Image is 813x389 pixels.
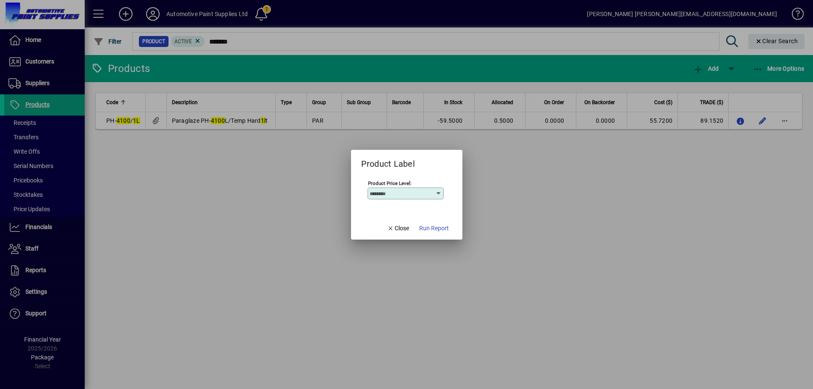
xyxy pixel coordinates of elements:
span: Run Report [419,224,449,233]
span: Close [387,224,409,233]
mat-label: Product Price Level: [368,180,412,186]
h2: Product Label [351,150,425,171]
button: Run Report [416,221,452,236]
button: Close [384,221,412,236]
